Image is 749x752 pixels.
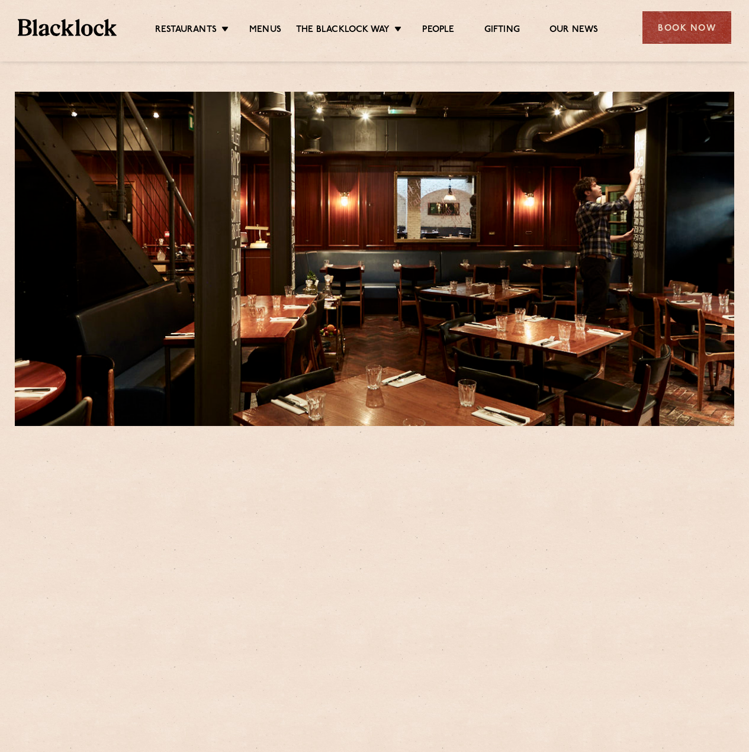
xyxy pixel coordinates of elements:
[549,24,599,37] a: Our News
[249,24,281,37] a: Menus
[296,24,390,37] a: The Blacklock Way
[642,11,731,44] div: Book Now
[484,24,520,37] a: Gifting
[155,24,217,37] a: Restaurants
[18,19,117,35] img: BL_Textured_Logo-footer-cropped.svg
[422,24,454,37] a: People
